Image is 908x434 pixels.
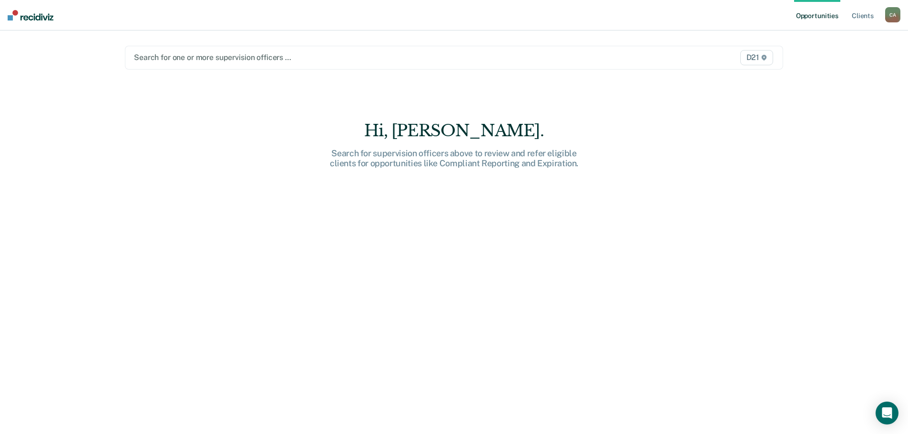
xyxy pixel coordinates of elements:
div: Hi, [PERSON_NAME]. [302,121,607,141]
span: D21 [740,50,773,65]
button: CA [885,7,900,22]
img: Recidiviz [8,10,53,20]
div: Search for supervision officers above to review and refer eligible clients for opportunities like... [302,148,607,169]
div: C A [885,7,900,22]
div: Open Intercom Messenger [876,402,898,424]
